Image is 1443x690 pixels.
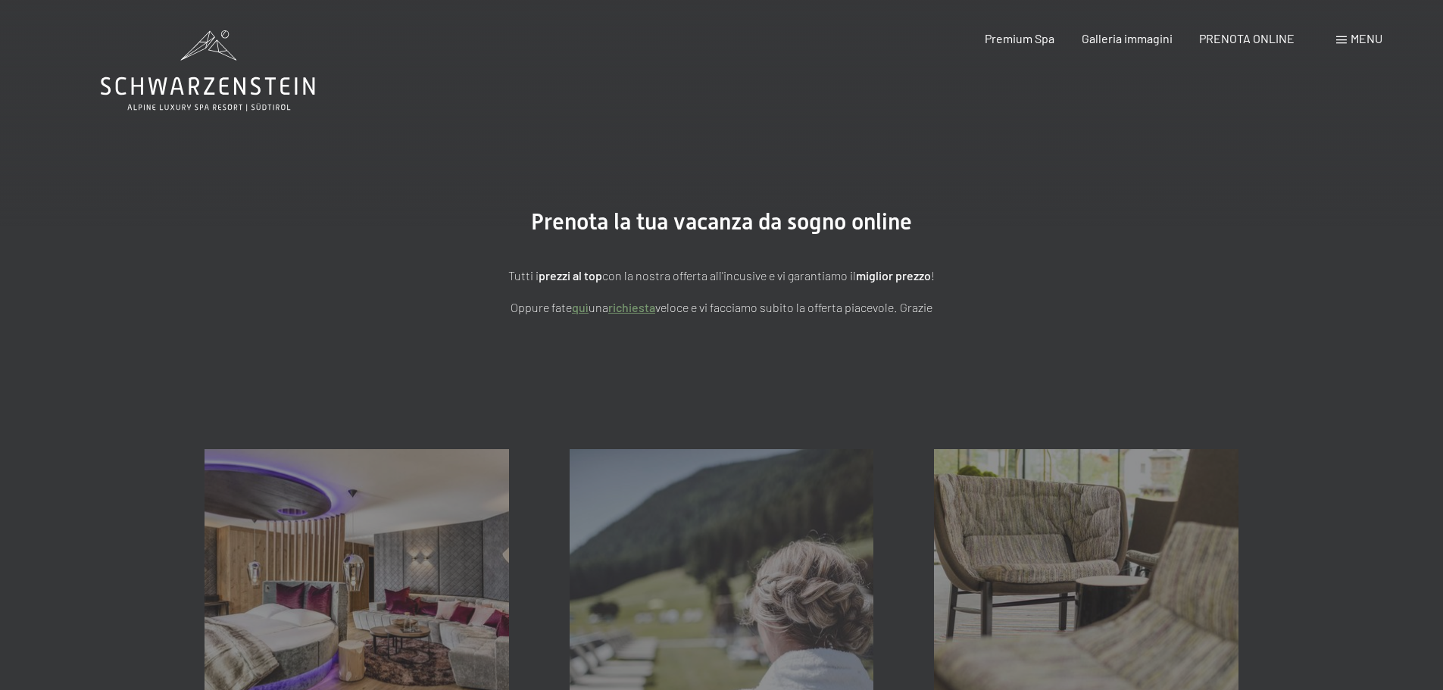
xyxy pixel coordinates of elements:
span: Prenota la tua vacanza da sogno online [531,208,912,235]
a: Galleria immagini [1082,31,1173,45]
span: Menu [1351,31,1382,45]
strong: prezzi al top [539,268,602,283]
strong: miglior prezzo [856,268,931,283]
p: Tutti i con la nostra offerta all'incusive e vi garantiamo il ! [343,266,1101,286]
a: richiesta [608,300,655,314]
a: quì [572,300,589,314]
p: Oppure fate una veloce e vi facciamo subito la offerta piacevole. Grazie [343,298,1101,317]
a: PRENOTA ONLINE [1199,31,1295,45]
a: Premium Spa [985,31,1054,45]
